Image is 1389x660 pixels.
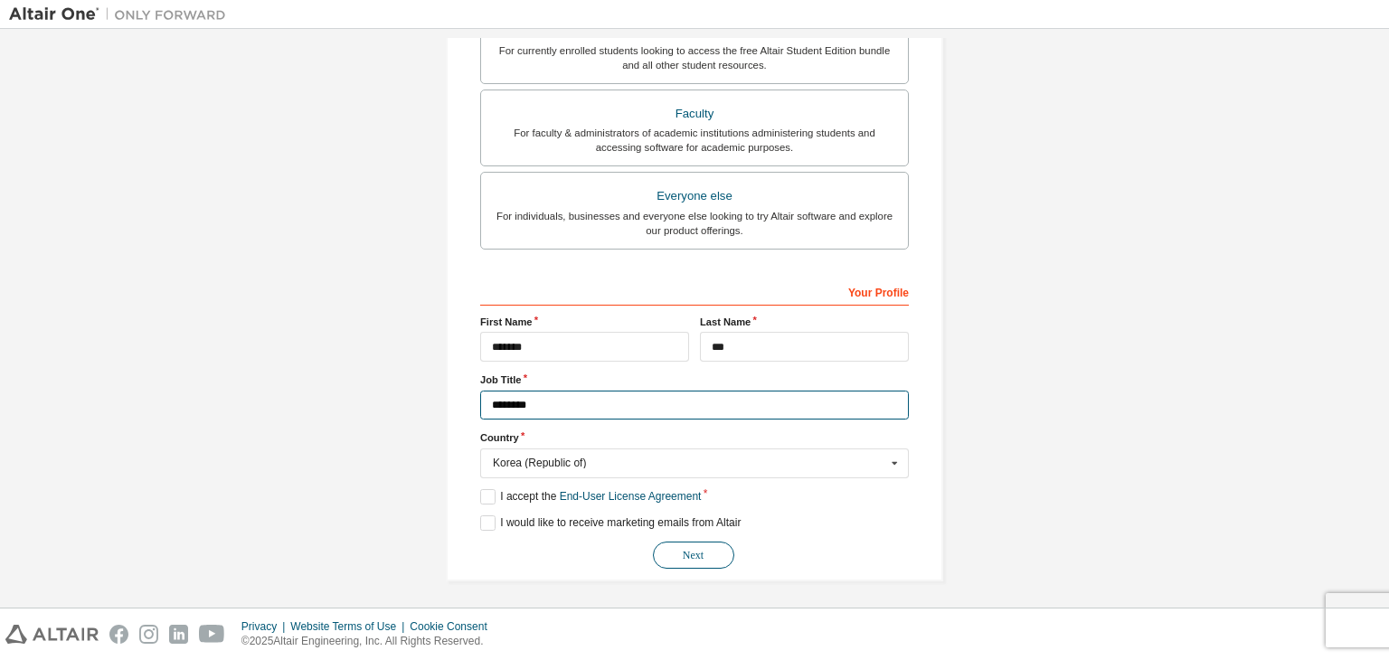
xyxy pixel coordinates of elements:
img: Altair One [9,5,235,24]
label: I would like to receive marketing emails from Altair [480,515,741,531]
label: First Name [480,315,689,329]
button: Next [653,542,734,569]
div: For individuals, businesses and everyone else looking to try Altair software and explore our prod... [492,209,897,238]
div: Your Profile [480,277,909,306]
label: Last Name [700,315,909,329]
a: End-User License Agreement [560,490,702,503]
img: altair_logo.svg [5,625,99,644]
img: youtube.svg [199,625,225,644]
div: For currently enrolled students looking to access the free Altair Student Edition bundle and all ... [492,43,897,72]
div: Everyone else [492,184,897,209]
img: facebook.svg [109,625,128,644]
label: I accept the [480,489,701,504]
div: For faculty & administrators of academic institutions administering students and accessing softwa... [492,126,897,155]
div: Faculty [492,101,897,127]
div: Privacy [241,619,290,634]
img: linkedin.svg [169,625,188,644]
label: Country [480,430,909,445]
div: Website Terms of Use [290,619,410,634]
img: instagram.svg [139,625,158,644]
label: Job Title [480,372,909,387]
div: Korea (Republic of) [493,457,886,468]
p: © 2025 Altair Engineering, Inc. All Rights Reserved. [241,634,498,649]
div: Cookie Consent [410,619,497,634]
